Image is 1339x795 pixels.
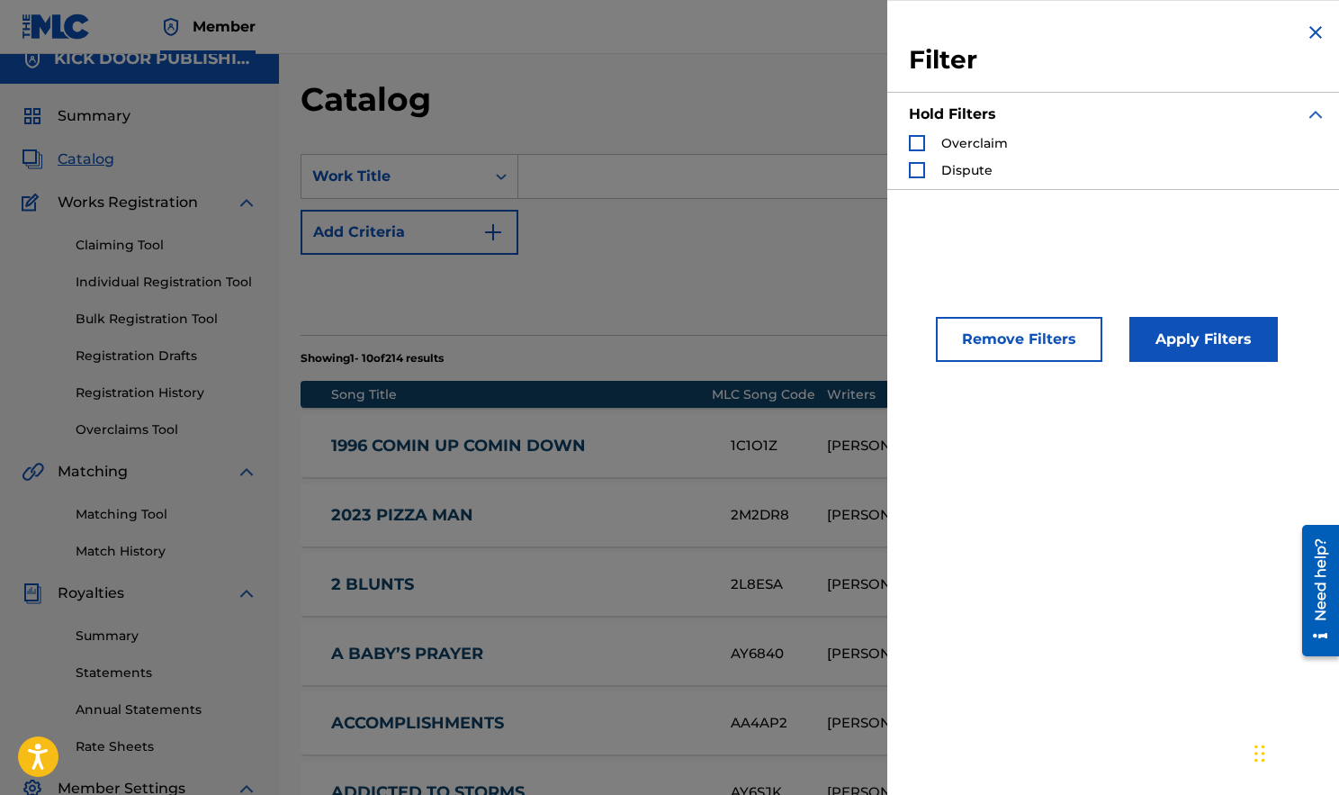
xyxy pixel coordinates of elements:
h5: KICK DOOR PUBLISHING [54,49,257,69]
img: expand [236,583,257,604]
div: [PERSON_NAME] [827,644,1117,664]
a: Matching Tool [76,505,257,524]
iframe: Chat Widget [1249,709,1339,795]
iframe: Resource Center [1289,517,1339,665]
img: Catalog [22,149,43,170]
img: Summary [22,105,43,127]
form: Search Form [301,154,1317,335]
a: CatalogCatalog [22,149,114,170]
div: [PERSON_NAME], [PERSON_NAME] [827,574,1117,595]
a: 2 BLUNTS [331,574,706,595]
a: Summary [76,627,257,646]
span: Works Registration [58,192,198,213]
img: expand [236,461,257,483]
h2: Catalog [301,79,440,120]
img: close [1305,22,1326,43]
img: expand [1305,104,1326,125]
img: 9d2ae6d4665cec9f34b9.svg [482,221,504,243]
button: Add Criteria [301,210,518,255]
div: [PERSON_NAME] [827,713,1117,734]
div: Song Title [331,385,712,404]
a: Bulk Registration Tool [76,310,257,329]
a: 1996 COMIN UP COMIN DOWN [331,436,706,456]
img: Top Rightsholder [160,16,182,38]
button: Apply Filters [1129,317,1278,362]
a: Registration Drafts [76,347,257,366]
div: AY6840 [731,644,827,664]
img: Works Registration [22,192,45,213]
p: Showing 1 - 10 of 214 results [301,350,444,366]
a: ACCOMPLISHMENTS [331,713,706,734]
a: Overclaims Tool [76,420,257,439]
a: Registration History [76,384,257,402]
a: Match History [76,542,257,561]
a: Rate Sheets [76,737,257,756]
img: Royalties [22,583,43,604]
img: MLC Logo [22,14,91,40]
a: SummarySummary [22,105,130,127]
a: Statements [76,664,257,682]
span: Catalog [58,149,114,170]
a: 2023 PIZZA MAN [331,505,706,526]
span: Overclaim [941,135,1008,151]
span: Matching [58,461,128,483]
div: [PERSON_NAME] [827,505,1117,526]
div: 1C1O1Z [731,436,827,456]
a: A BABY’S PRAYER [331,644,706,664]
div: [PERSON_NAME], [PERSON_NAME] [827,436,1117,456]
div: Writers [827,385,1117,404]
strong: Hold Filters [909,105,996,122]
a: Individual Registration Tool [76,273,257,292]
span: Summary [58,105,130,127]
span: Royalties [58,583,124,604]
a: Claiming Tool [76,236,257,255]
div: 2M2DR8 [731,505,827,526]
div: Work Title [312,166,474,187]
img: expand [236,192,257,213]
a: Annual Statements [76,700,257,719]
span: Dispute [941,162,993,178]
div: Drag [1254,727,1265,781]
span: Member [193,16,256,37]
button: Remove Filters [936,317,1102,362]
h3: Filter [909,44,1326,77]
div: 2L8ESA [731,574,827,595]
img: Matching [22,461,44,483]
img: Accounts [22,49,43,70]
div: MLC Song Code [712,385,828,404]
div: AA4AP2 [731,713,827,734]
